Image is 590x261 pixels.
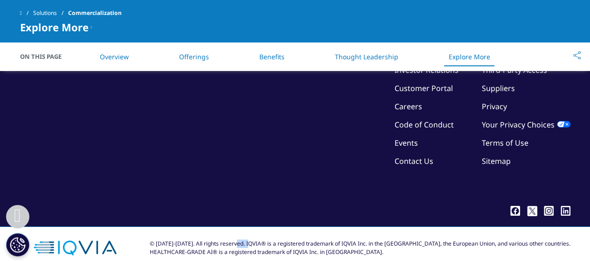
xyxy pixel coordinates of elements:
[395,83,453,93] a: Customer Portal
[33,5,68,21] a: Solutions
[449,52,490,61] a: Explore More
[179,52,209,61] a: Offerings
[150,240,570,256] div: © [DATE]-[DATE]. All rights reserved. IQVIA® is a registered trademark of IQVIA Inc. in the [GEOG...
[395,120,454,130] a: Code of Conduct
[100,52,129,61] a: Overview
[482,101,507,112] a: Privacy
[20,21,89,33] span: Explore More
[482,156,511,166] a: Sitemap
[6,233,29,256] button: Cookie Settings
[395,156,433,166] a: Contact Us
[20,52,71,61] span: On This Page
[335,52,398,61] a: Thought Leadership
[482,138,528,148] a: Terms of Use
[259,52,285,61] a: Benefits
[482,83,515,93] a: Suppliers
[482,120,570,130] a: Your Privacy Choices
[68,5,122,21] span: Commercialization
[395,101,422,112] a: Careers
[395,138,418,148] a: Events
